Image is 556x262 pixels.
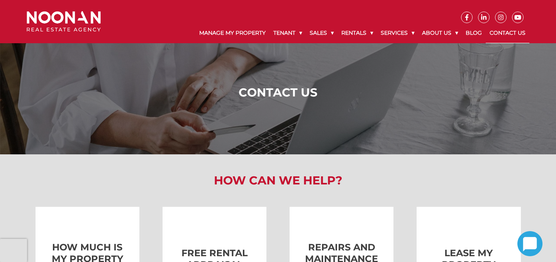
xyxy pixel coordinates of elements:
[462,23,486,43] a: Blog
[306,23,337,43] a: Sales
[486,23,529,43] a: Contact Us
[29,86,528,100] h1: Contact Us
[27,11,101,32] img: Noonan Real Estate Agency
[21,174,536,188] h2: How Can We Help?
[195,23,270,43] a: Manage My Property
[418,23,462,43] a: About Us
[337,23,377,43] a: Rentals
[270,23,306,43] a: Tenant
[377,23,418,43] a: Services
